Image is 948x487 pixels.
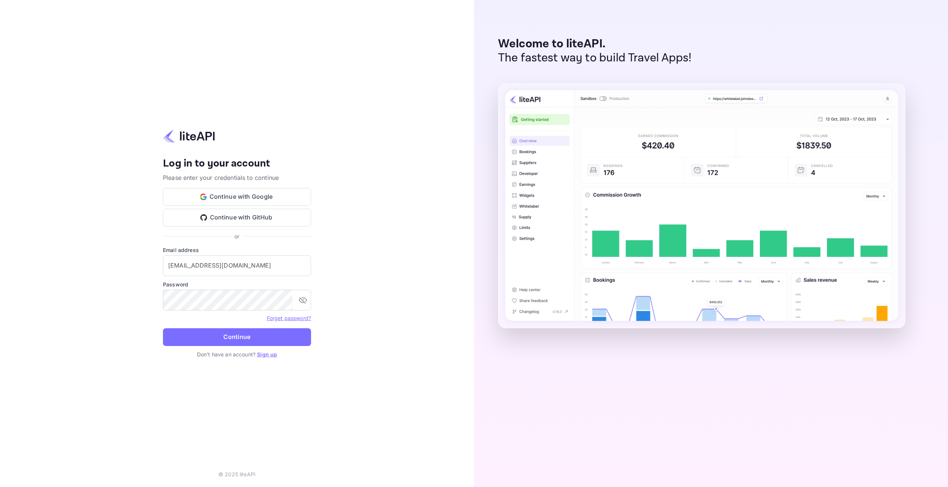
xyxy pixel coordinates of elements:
h4: Log in to your account [163,157,311,170]
a: Forget password? [267,314,311,322]
p: The fastest way to build Travel Apps! [498,51,692,65]
a: Sign up [257,351,277,357]
input: Enter your email address [163,255,311,276]
p: Welcome to liteAPI. [498,37,692,51]
button: Continue with GitHub [163,209,311,226]
label: Email address [163,246,311,254]
p: © 2025 liteAPI [218,470,256,478]
p: or [234,232,239,240]
img: liteapi [163,129,215,143]
label: Password [163,281,311,288]
button: toggle password visibility [296,293,310,308]
button: Continue [163,328,311,346]
a: Forget password? [267,315,311,321]
p: Please enter your credentials to continue [163,173,311,182]
img: liteAPI Dashboard Preview [498,83,905,328]
button: Continue with Google [163,188,311,206]
p: Don't have an account? [163,350,311,358]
